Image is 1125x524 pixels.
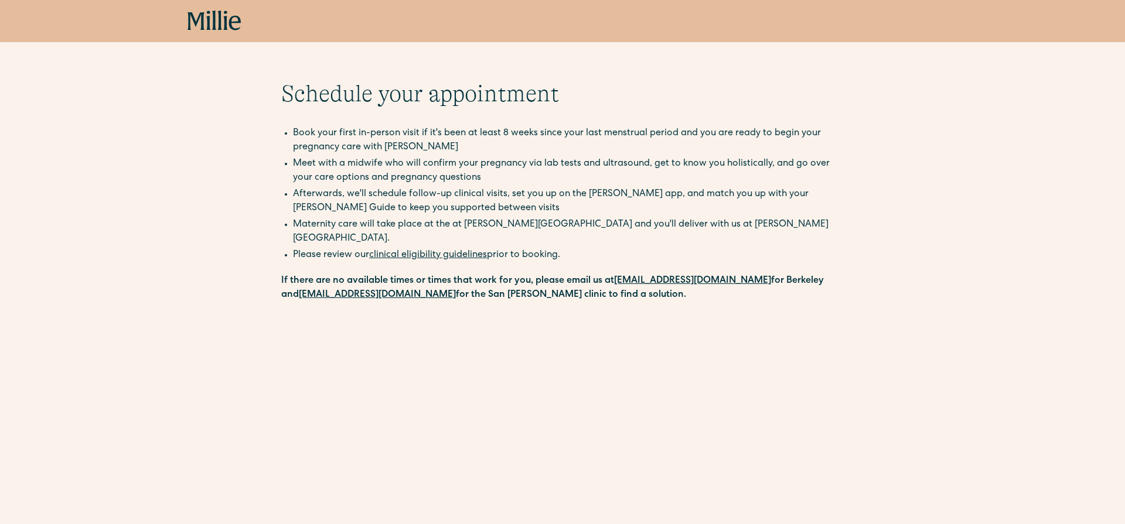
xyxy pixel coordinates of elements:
li: Please review our prior to booking. [293,248,844,262]
li: Maternity care will take place at the at [PERSON_NAME][GEOGRAPHIC_DATA] and you'll deliver with u... [293,218,844,246]
a: clinical eligibility guidelines [369,251,487,260]
strong: for the San [PERSON_NAME] clinic to find a solution. [456,290,686,300]
a: [EMAIL_ADDRESS][DOMAIN_NAME] [299,290,456,300]
li: Meet with a midwife who will confirm your pregnancy via lab tests and ultrasound, get to know you... [293,157,844,185]
strong: If there are no available times or times that work for you, please email us at [281,276,614,286]
a: [EMAIL_ADDRESS][DOMAIN_NAME] [614,276,771,286]
li: Afterwards, we'll schedule follow-up clinical visits, set you up on the [PERSON_NAME] app, and ma... [293,187,844,215]
li: Book your first in-person visit if it's been at least 8 weeks since your last menstrual period an... [293,126,844,155]
h1: Schedule your appointment [281,80,844,108]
